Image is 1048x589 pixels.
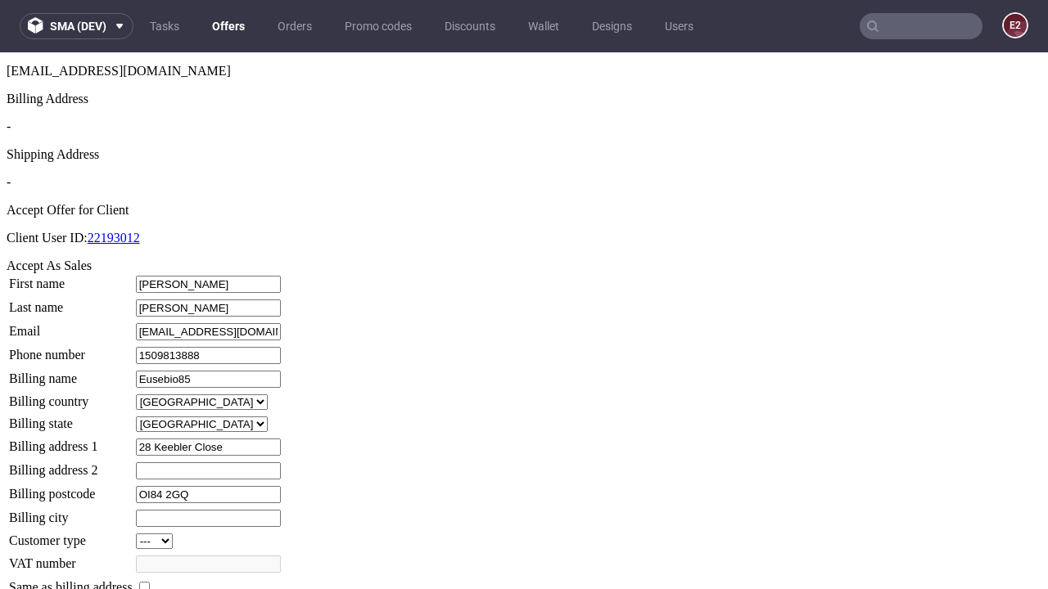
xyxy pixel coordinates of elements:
td: Billing city [8,456,133,475]
div: Billing Address [7,39,1041,54]
p: Client User ID: [7,178,1041,193]
a: Users [655,13,703,39]
td: Billing postcode [8,433,133,452]
span: - [7,67,11,81]
a: Discounts [435,13,505,39]
a: Promo codes [335,13,422,39]
td: VAT number [8,502,133,521]
td: Customer type [8,480,133,497]
a: 22193012 [88,178,140,192]
td: Billing state [8,363,133,380]
div: Accept As Sales [7,206,1041,221]
span: [EMAIL_ADDRESS][DOMAIN_NAME] [7,11,231,25]
a: Tasks [140,13,189,39]
td: First name [8,223,133,241]
figcaption: e2 [1004,14,1027,37]
div: Shipping Address [7,95,1041,110]
a: Wallet [518,13,569,39]
td: Billing address 2 [8,409,133,428]
td: Billing address 1 [8,385,133,404]
a: Designs [582,13,642,39]
td: Last name [8,246,133,265]
span: sma (dev) [50,20,106,32]
td: Billing country [8,341,133,358]
td: Billing name [8,317,133,336]
a: Offers [202,13,255,39]
span: - [7,123,11,137]
td: Same as billing address [8,526,133,544]
td: Email [8,270,133,289]
button: sma (dev) [20,13,133,39]
a: Orders [268,13,322,39]
div: Accept Offer for Client [7,151,1041,165]
td: Phone number [8,294,133,312]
